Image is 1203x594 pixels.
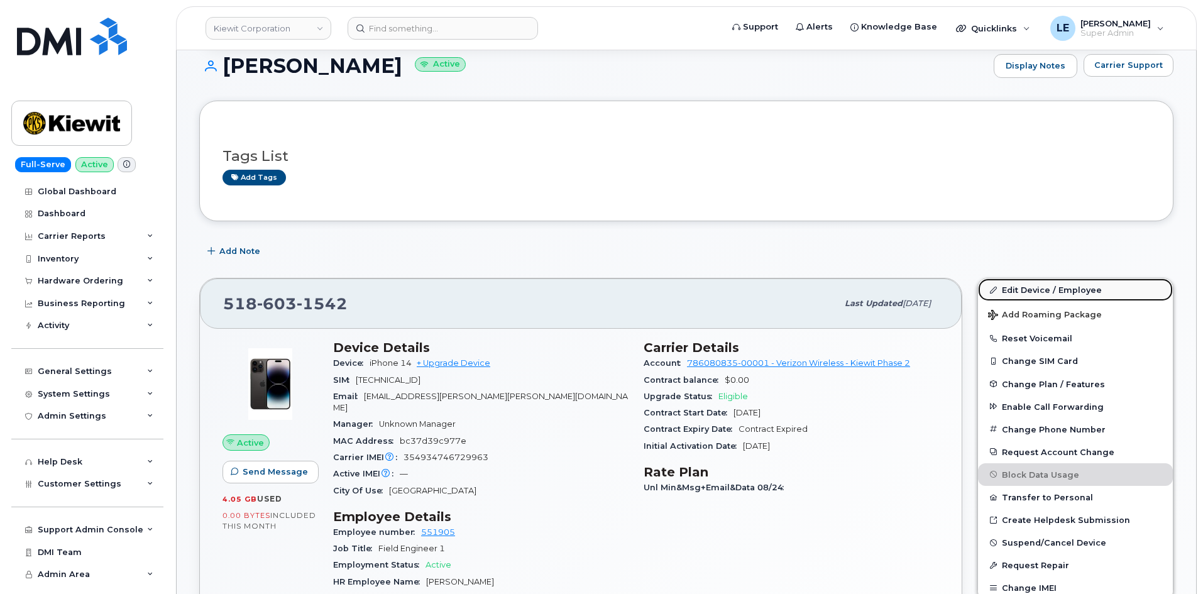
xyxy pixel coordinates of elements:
[687,358,910,368] a: 786080835-00001 - Verizon Wireless - Kiewit Phase 2
[1080,28,1151,38] span: Super Admin
[333,392,364,401] span: Email
[733,408,761,417] span: [DATE]
[426,560,451,569] span: Active
[845,299,903,308] span: Last updated
[297,294,348,313] span: 1542
[978,395,1173,418] button: Enable Call Forwarding
[421,527,455,537] a: 551905
[222,170,286,185] a: Add tags
[739,424,808,434] span: Contract Expired
[1148,539,1194,585] iframe: Messenger Launcher
[861,21,937,33] span: Knowledge Base
[222,461,319,483] button: Send Message
[222,511,270,520] span: 0.00 Bytes
[404,453,488,462] span: 354934746729963
[333,453,404,462] span: Carrier IMEI
[333,436,400,446] span: MAC Address
[725,375,749,385] span: $0.00
[223,294,348,313] span: 518
[1002,379,1105,388] span: Change Plan / Features
[400,469,408,478] span: —
[644,340,939,355] h3: Carrier Details
[1002,538,1106,547] span: Suspend/Cancel Device
[348,17,538,40] input: Find something...
[978,418,1173,441] button: Change Phone Number
[978,301,1173,327] button: Add Roaming Package
[333,527,421,537] span: Employee number
[333,392,628,412] span: [EMAIL_ADDRESS][PERSON_NAME][PERSON_NAME][DOMAIN_NAME]
[978,349,1173,372] button: Change SIM Card
[206,17,331,40] a: Kiewit Corporation
[222,495,257,503] span: 4.05 GB
[644,465,939,480] h3: Rate Plan
[417,358,490,368] a: + Upgrade Device
[947,16,1039,41] div: Quicklinks
[644,392,718,401] span: Upgrade Status
[978,486,1173,509] button: Transfer to Personal
[370,358,412,368] span: iPhone 14
[842,14,946,40] a: Knowledge Base
[644,424,739,434] span: Contract Expiry Date
[743,21,778,33] span: Support
[978,278,1173,301] a: Edit Device / Employee
[806,21,833,33] span: Alerts
[426,577,494,586] span: [PERSON_NAME]
[971,23,1017,33] span: Quicklinks
[1041,16,1173,41] div: Logan Ellison
[333,419,379,429] span: Manager
[644,408,733,417] span: Contract Start Date
[978,554,1173,576] button: Request Repair
[333,544,378,553] span: Job Title
[1057,21,1069,36] span: LE
[988,310,1102,322] span: Add Roaming Package
[378,544,445,553] span: Field Engineer 1
[222,148,1150,164] h3: Tags List
[333,340,629,355] h3: Device Details
[644,441,743,451] span: Initial Activation Date
[644,483,790,492] span: Unl Min&Msg+Email&Data 08/24
[243,466,308,478] span: Send Message
[199,55,987,77] h1: [PERSON_NAME]
[787,14,842,40] a: Alerts
[978,373,1173,395] button: Change Plan / Features
[978,509,1173,531] a: Create Helpdesk Submission
[237,437,264,449] span: Active
[415,57,466,72] small: Active
[1084,54,1173,77] button: Carrier Support
[994,54,1077,78] a: Display Notes
[743,441,770,451] span: [DATE]
[978,441,1173,463] button: Request Account Change
[257,494,282,503] span: used
[333,375,356,385] span: SIM
[400,436,466,446] span: bc37d39c977e
[333,577,426,586] span: HR Employee Name
[333,469,400,478] span: Active IMEI
[1002,402,1104,411] span: Enable Call Forwarding
[903,299,931,308] span: [DATE]
[978,531,1173,554] button: Suspend/Cancel Device
[199,240,271,263] button: Add Note
[333,486,389,495] span: City Of Use
[333,560,426,569] span: Employment Status
[1094,59,1163,71] span: Carrier Support
[233,346,308,422] img: image20231002-3703462-njx0qo.jpeg
[356,375,420,385] span: [TECHNICAL_ID]
[718,392,748,401] span: Eligible
[644,375,725,385] span: Contract balance
[333,509,629,524] h3: Employee Details
[379,419,456,429] span: Unknown Manager
[978,327,1173,349] button: Reset Voicemail
[644,358,687,368] span: Account
[219,245,260,257] span: Add Note
[1080,18,1151,28] span: [PERSON_NAME]
[257,294,297,313] span: 603
[389,486,476,495] span: [GEOGRAPHIC_DATA]
[978,463,1173,486] button: Block Data Usage
[333,358,370,368] span: Device
[723,14,787,40] a: Support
